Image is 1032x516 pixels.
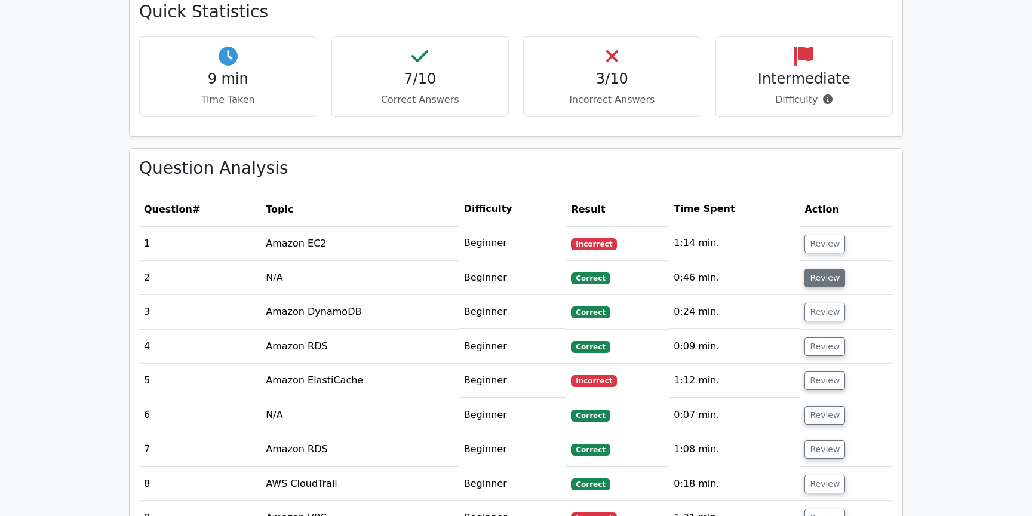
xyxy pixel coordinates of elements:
th: # [139,192,261,226]
h3: Question Analysis [139,158,893,179]
button: Review [804,406,845,425]
h4: 9 min [149,70,307,88]
td: N/A [261,261,459,295]
td: Amazon DynamoDB [261,295,459,329]
td: Beginner [459,364,567,398]
td: Beginner [459,295,567,329]
td: N/A [261,398,459,432]
td: AWS CloudTrail [261,467,459,501]
td: Amazon ElastiCache [261,364,459,398]
button: Review [804,440,845,459]
th: Action [800,192,893,226]
span: Correct [571,410,610,422]
p: Correct Answers [342,93,499,107]
button: Review [804,269,845,287]
td: Beginner [459,432,567,466]
td: Beginner [459,330,567,364]
td: Beginner [459,467,567,501]
td: Beginner [459,261,567,295]
td: 0:07 min. [669,398,800,432]
h4: 7/10 [342,70,499,88]
td: Amazon RDS [261,330,459,364]
h4: 3/10 [533,70,691,88]
p: Difficulty [726,93,883,107]
td: Beginner [459,398,567,432]
td: 0:24 min. [669,295,800,329]
span: Incorrect [571,375,617,387]
span: Question [144,204,192,215]
td: 2 [139,261,261,295]
td: 6 [139,398,261,432]
td: 8 [139,467,261,501]
span: Incorrect [571,238,617,250]
td: 0:46 min. [669,261,800,295]
span: Correct [571,306,610,318]
td: 1:12 min. [669,364,800,398]
td: 1:08 min. [669,432,800,466]
p: Time Taken [149,93,307,107]
th: Time Spent [669,192,800,226]
th: Difficulty [459,192,567,226]
th: Topic [261,192,459,226]
span: Correct [571,341,610,353]
button: Review [804,235,845,253]
button: Review [804,337,845,356]
td: Amazon EC2 [261,226,459,260]
td: Beginner [459,226,567,260]
span: Correct [571,272,610,284]
span: Correct [571,444,610,456]
td: 4 [139,330,261,364]
td: 5 [139,364,261,398]
span: Correct [571,478,610,490]
button: Review [804,475,845,493]
td: 0:18 min. [669,467,800,501]
button: Review [804,303,845,321]
h4: Intermediate [726,70,883,88]
h3: Quick Statistics [139,2,893,22]
p: Incorrect Answers [533,93,691,107]
td: 3 [139,295,261,329]
td: 1 [139,226,261,260]
td: 7 [139,432,261,466]
button: Review [804,371,845,390]
th: Result [566,192,669,226]
td: 1:14 min. [669,226,800,260]
td: Amazon RDS [261,432,459,466]
td: 0:09 min. [669,330,800,364]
